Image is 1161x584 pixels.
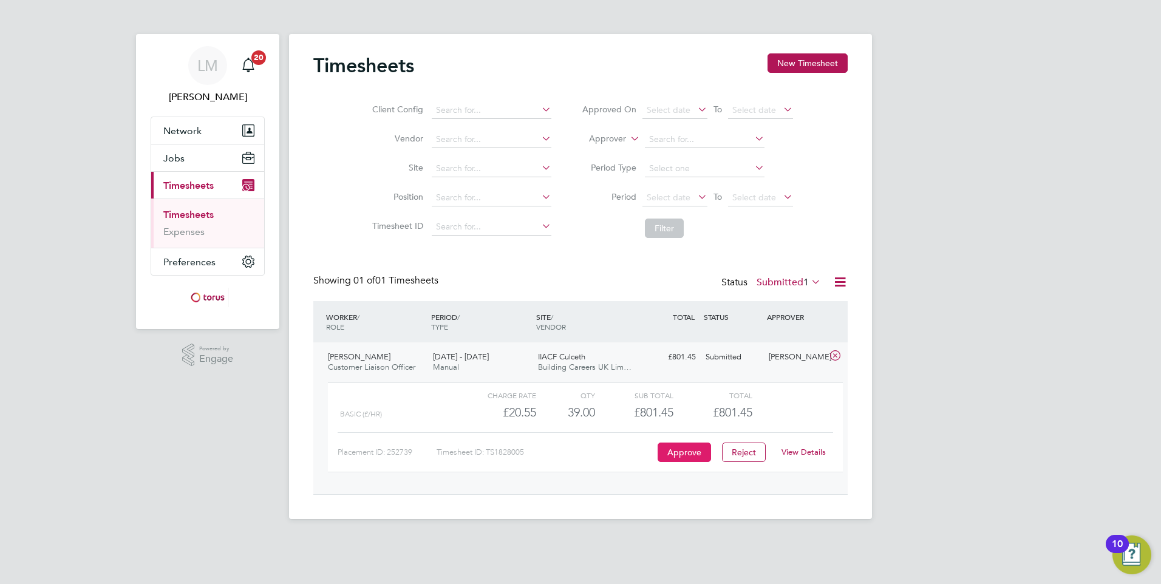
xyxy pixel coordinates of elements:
div: Charge rate [458,388,536,402]
span: / [357,312,359,322]
div: 10 [1112,544,1123,560]
nav: Main navigation [136,34,279,329]
img: torus-logo-retina.png [186,288,229,307]
input: Search for... [432,189,551,206]
span: Powered by [199,344,233,354]
input: Search for... [432,160,551,177]
label: Timesheet ID [369,220,423,231]
div: £801.45 [595,402,673,423]
input: Search for... [432,131,551,148]
span: 01 of [353,274,375,287]
span: LM [197,58,218,73]
div: Showing [313,274,441,287]
div: PERIOD [428,306,533,338]
span: To [710,101,726,117]
span: ROLE [326,322,344,331]
span: Preferences [163,256,216,268]
div: SITE [533,306,638,338]
label: Period [582,191,636,202]
input: Search for... [645,131,764,148]
span: Select date [647,192,690,203]
span: Select date [647,104,690,115]
span: VENDOR [536,322,566,331]
span: Customer Liaison Officer [328,362,415,372]
label: Position [369,191,423,202]
span: Laura McGuiness [151,90,265,104]
div: Placement ID: 252739 [338,443,437,462]
button: Timesheets [151,172,264,199]
div: Status [721,274,823,291]
span: 20 [251,50,266,65]
label: Approved On [582,104,636,115]
div: £801.45 [638,347,701,367]
span: / [457,312,460,322]
div: Submitted [701,347,764,367]
button: Reject [722,443,766,462]
span: BAsic (£/HR) [340,410,382,418]
span: Select date [732,192,776,203]
label: Period Type [582,162,636,173]
div: APPROVER [764,306,827,328]
div: Timesheets [151,199,264,248]
label: Submitted [757,276,821,288]
div: Sub Total [595,388,673,402]
button: Jobs [151,144,264,171]
span: Network [163,125,202,137]
div: Timesheet ID: TS1828005 [437,443,655,462]
button: Open Resource Center, 10 new notifications [1112,535,1151,574]
button: Preferences [151,248,264,275]
div: STATUS [701,306,764,328]
span: TYPE [431,322,448,331]
span: Manual [433,362,459,372]
a: LM[PERSON_NAME] [151,46,265,104]
div: 39.00 [536,402,595,423]
a: Timesheets [163,209,214,220]
span: 01 Timesheets [353,274,438,287]
button: Network [151,117,264,144]
div: [PERSON_NAME] [764,347,827,367]
span: Engage [199,354,233,364]
label: Client Config [369,104,423,115]
label: Approver [571,133,626,145]
a: 20 [236,46,260,85]
span: [PERSON_NAME] [328,351,390,362]
div: £20.55 [458,402,536,423]
input: Select one [645,160,764,177]
div: Total [673,388,752,402]
label: Vendor [369,133,423,144]
span: Building Careers UK Lim… [538,362,632,372]
input: Search for... [432,219,551,236]
span: [DATE] - [DATE] [433,351,489,362]
a: Expenses [163,226,205,237]
span: £801.45 [713,405,752,419]
button: Approve [658,443,711,462]
span: 1 [803,276,809,288]
button: New Timesheet [768,53,848,73]
button: Filter [645,219,684,238]
div: WORKER [323,306,428,338]
div: QTY [536,388,595,402]
label: Site [369,162,423,173]
input: Search for... [432,102,551,119]
span: / [551,312,553,322]
span: To [710,189,726,205]
span: TOTAL [673,312,695,322]
span: Timesheets [163,180,214,191]
span: Select date [732,104,776,115]
span: IIACF Culceth [538,351,585,362]
h2: Timesheets [313,53,414,78]
a: View Details [781,447,826,457]
a: Go to home page [151,288,265,307]
span: Jobs [163,152,185,164]
a: Powered byEngage [182,344,234,367]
